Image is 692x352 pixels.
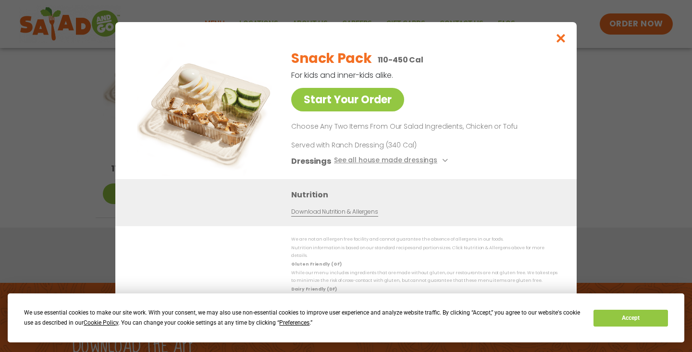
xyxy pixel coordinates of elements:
span: Cookie Policy [84,319,118,326]
a: Start Your Order [291,88,404,111]
button: Accept [593,310,667,327]
img: Featured product photo for Snack Pack [137,41,272,176]
p: We are not an allergen free facility and cannot guarantee the absence of allergens in our foods. [291,236,557,243]
a: Download Nutrition & Allergens [291,207,378,217]
button: See all house made dressings [334,155,451,167]
span: Preferences [279,319,309,326]
p: While our menu includes ingredients that are made without gluten, our restaurants are not gluten ... [291,269,557,284]
p: Choose Any Two Items From Our Salad Ingredients, Chicken or Tofu [291,121,554,133]
strong: Gluten Friendly (GF) [291,261,341,267]
h3: Nutrition [291,189,562,201]
p: Served with Ranch Dressing (340 Cal) [291,140,469,150]
button: Close modal [545,22,577,54]
div: Cookie Consent Prompt [8,293,684,342]
h3: Dressings [291,155,331,167]
p: Nutrition information is based on our standard recipes and portion sizes. Click Nutrition & Aller... [291,244,557,259]
p: For kids and inner-kids alike. [291,69,507,81]
p: 110-450 Cal [378,54,423,66]
strong: Dairy Friendly (DF) [291,286,336,292]
div: We use essential cookies to make our site work. With your consent, we may also use non-essential ... [24,308,582,328]
h2: Snack Pack [291,49,371,69]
